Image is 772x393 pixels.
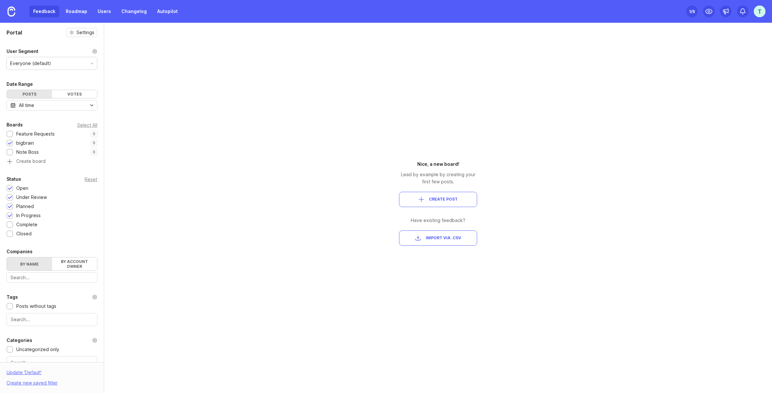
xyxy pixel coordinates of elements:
a: Create board [7,159,97,165]
div: 1 /5 [689,7,695,16]
div: Date Range [7,80,33,88]
p: 0 [93,131,95,137]
div: Nice, a new board! [399,161,477,168]
p: 0 [93,140,95,146]
div: Categories [7,336,32,344]
button: Settings [66,28,97,37]
button: Import via .csv [399,230,477,246]
h1: Portal [7,29,22,36]
div: All time [19,102,34,109]
div: Posts [7,90,52,98]
label: By name [7,257,52,270]
button: Create Post [399,192,477,207]
img: Canny Home [7,7,15,17]
span: Create Post [429,197,458,202]
div: Under Review [16,194,47,201]
div: Votes [52,90,97,98]
div: Posts without tags [16,303,56,310]
div: Have existing feedback? [399,217,477,224]
span: Settings [76,29,94,36]
div: Update ' Default ' [7,369,42,379]
input: Search... [11,359,93,366]
a: Roadmap [62,6,91,17]
div: Companies [7,248,33,255]
div: Open [16,185,28,192]
button: 1/5 [686,6,698,17]
button: T [754,6,765,17]
div: Note Boss [16,149,39,156]
div: Tags [7,293,18,301]
div: Create new saved filter [7,379,58,386]
div: Everyone (default) [10,60,51,67]
input: Search... [11,316,93,323]
div: Uncategorized only [16,346,59,353]
div: Closed [16,230,32,237]
svg: toggle icon [87,103,97,108]
label: By account owner [52,257,97,270]
a: Changelog [117,6,151,17]
div: User Segment [7,47,38,55]
span: Import via .csv [426,235,461,241]
div: bigbrain [16,139,34,147]
div: Lead by example by creating your first few posts. [399,171,477,185]
a: Users [94,6,115,17]
input: Search... [10,274,93,281]
div: In Progress [16,212,41,219]
div: Reset [85,177,97,181]
a: Autopilot [153,6,182,17]
p: 0 [93,150,95,155]
div: Planned [16,203,34,210]
div: Complete [16,221,37,228]
div: Status [7,175,21,183]
div: Select All [77,123,97,127]
div: Feature Requests [16,130,55,138]
div: Boards [7,121,23,129]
